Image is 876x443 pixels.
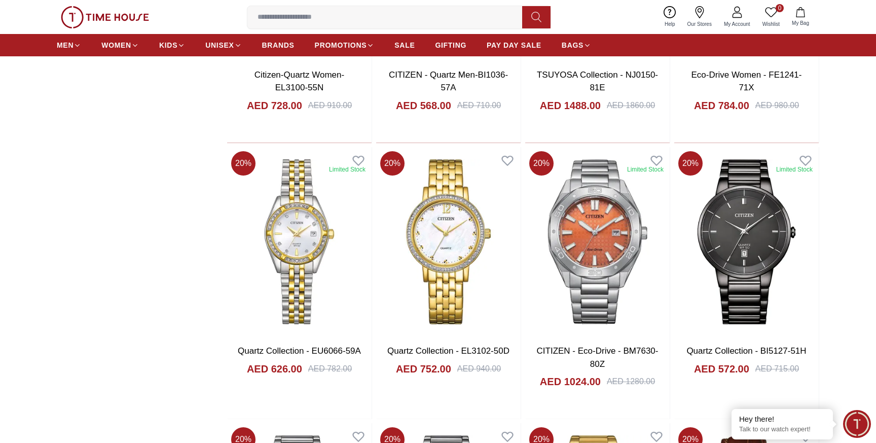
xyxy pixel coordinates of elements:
[389,70,508,93] a: CITIZEN - Quartz Men-BI1036-57A
[159,40,177,50] span: KIDS
[739,425,825,434] p: Talk to our watch expert!
[786,5,815,29] button: My Bag
[843,410,871,438] div: Chat Widget
[562,40,583,50] span: BAGS
[435,40,466,50] span: GIFTING
[755,99,799,112] div: AED 980.00
[435,36,466,54] a: GIFTING
[788,19,813,27] span: My Bag
[396,362,451,376] h4: AED 752.00
[247,98,302,113] h4: AED 728.00
[739,414,825,424] div: Hey there!
[308,363,352,375] div: AED 782.00
[537,70,658,93] a: TSUYOSA Collection - NJ0150-81E
[758,20,784,28] span: Wishlist
[394,36,415,54] a: SALE
[205,36,241,54] a: UNISEX
[607,99,655,112] div: AED 1860.00
[457,99,501,112] div: AED 710.00
[308,99,352,112] div: AED 910.00
[686,346,806,356] a: Quartz Collection - BI5127-51H
[681,4,718,30] a: Our Stores
[540,374,601,389] h4: AED 1024.00
[627,165,664,174] div: Limited Stock
[457,363,501,375] div: AED 940.00
[387,346,509,356] a: Quartz Collection - EL3102-50D
[540,98,601,113] h4: AED 1488.00
[661,20,679,28] span: Help
[525,147,670,337] img: CITIZEN - Eco-Drive - BM7630-80Z
[159,36,185,54] a: KIDS
[101,40,131,50] span: WOMEN
[720,20,754,28] span: My Account
[756,4,786,30] a: 0Wishlist
[755,363,799,375] div: AED 715.00
[254,70,344,93] a: Citizen-Quartz Women- EL3100-55N
[315,40,367,50] span: PROMOTIONS
[487,36,541,54] a: PAY DAY SALE
[238,346,361,356] a: Quartz Collection - EU6066-59A
[694,98,749,113] h4: AED 784.00
[376,147,521,337] img: Quartz Collection - EL3102-50D
[101,36,139,54] a: WOMEN
[380,151,405,176] span: 20 %
[315,36,375,54] a: PROMOTIONS
[262,40,295,50] span: BRANDS
[329,165,366,174] div: Limited Stock
[231,151,255,176] span: 20 %
[227,147,372,337] img: Quartz Collection - EU6066-59A
[691,70,802,93] a: Eco-Drive Women - FE1241-71X
[262,36,295,54] a: BRANDS
[776,4,784,12] span: 0
[57,40,74,50] span: MEN
[396,98,451,113] h4: AED 568.00
[678,151,703,176] span: 20 %
[562,36,591,54] a: BAGS
[537,346,659,369] a: CITIZEN - Eco-Drive - BM7630-80Z
[394,40,415,50] span: SALE
[57,36,81,54] a: MEN
[674,147,819,337] img: Quartz Collection - BI5127-51H
[247,362,302,376] h4: AED 626.00
[61,6,149,28] img: ...
[776,165,813,174] div: Limited Stock
[607,376,655,388] div: AED 1280.00
[205,40,234,50] span: UNISEX
[683,20,716,28] span: Our Stores
[694,362,749,376] h4: AED 572.00
[529,151,554,176] span: 20 %
[659,4,681,30] a: Help
[487,40,541,50] span: PAY DAY SALE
